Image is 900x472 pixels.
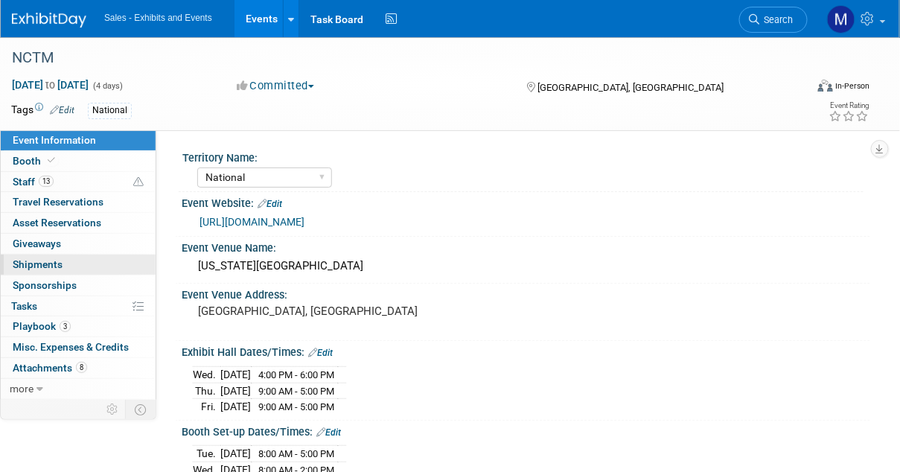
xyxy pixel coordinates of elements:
span: 3 [60,321,71,332]
span: 8 [76,362,87,373]
div: Event Format [746,77,870,100]
span: [GEOGRAPHIC_DATA], [GEOGRAPHIC_DATA] [538,82,724,93]
a: Giveaways [1,234,156,254]
a: Booth [1,151,156,171]
div: NCTM [7,45,797,71]
img: Megan Hunter [827,5,855,34]
a: Playbook3 [1,316,156,337]
span: 9:00 AM - 5:00 PM [258,386,334,397]
td: Thu. [193,383,220,399]
span: Tasks [11,300,37,312]
div: Event Rating [829,102,869,109]
span: Sales - Exhibits and Events [104,13,212,23]
td: Fri. [193,399,220,415]
td: Personalize Event Tab Strip [100,400,126,419]
pre: [GEOGRAPHIC_DATA], [GEOGRAPHIC_DATA] [198,304,452,318]
td: [DATE] [220,366,251,383]
span: [DATE] [DATE] [11,78,89,92]
span: more [10,383,33,395]
span: (4 days) [92,81,123,91]
a: [URL][DOMAIN_NAME] [200,216,304,228]
span: Event Information [13,134,96,146]
img: Format-Inperson.png [818,80,833,92]
a: Edit [316,427,341,438]
span: 9:00 AM - 5:00 PM [258,401,334,412]
img: ExhibitDay [12,13,86,28]
td: Tags [11,102,74,119]
a: Attachments8 [1,358,156,378]
span: Sponsorships [13,279,77,291]
div: In-Person [835,80,870,92]
a: Edit [50,105,74,115]
td: [DATE] [220,446,251,462]
span: 4:00 PM - 6:00 PM [258,369,334,380]
a: Sponsorships [1,275,156,296]
td: [DATE] [220,383,251,399]
div: National [88,103,132,118]
td: [DATE] [220,399,251,415]
div: Event Venue Name: [182,237,870,255]
button: Committed [232,78,320,94]
a: Travel Reservations [1,192,156,212]
td: Toggle Event Tabs [126,400,156,419]
span: Booth [13,155,58,167]
a: Edit [258,199,282,209]
a: Shipments [1,255,156,275]
span: 8:00 AM - 5:00 PM [258,448,334,459]
a: Staff13 [1,172,156,192]
span: 13 [39,176,54,187]
i: Booth reservation complete [48,156,55,165]
span: Playbook [13,320,71,332]
a: Event Information [1,130,156,150]
span: Search [759,14,794,25]
a: more [1,379,156,399]
span: Shipments [13,258,63,270]
span: Misc. Expenses & Credits [13,341,129,353]
td: Wed. [193,366,220,383]
span: Potential Scheduling Conflict -- at least one attendee is tagged in another overlapping event. [133,176,144,189]
span: Giveaways [13,237,61,249]
div: Exhibit Hall Dates/Times: [182,341,870,360]
a: Tasks [1,296,156,316]
a: Misc. Expenses & Credits [1,337,156,357]
div: Booth Set-up Dates/Times: [182,421,870,440]
span: Staff [13,176,54,188]
a: Search [739,7,808,33]
span: Asset Reservations [13,217,101,229]
span: to [43,79,57,91]
td: Tue. [193,446,220,462]
a: Asset Reservations [1,213,156,233]
a: Edit [308,348,333,358]
span: Travel Reservations [13,196,103,208]
div: [US_STATE][GEOGRAPHIC_DATA] [193,255,859,278]
div: Event Website: [182,192,870,211]
div: Event Venue Address: [182,284,870,302]
span: Attachments [13,362,87,374]
div: Territory Name: [182,147,864,165]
